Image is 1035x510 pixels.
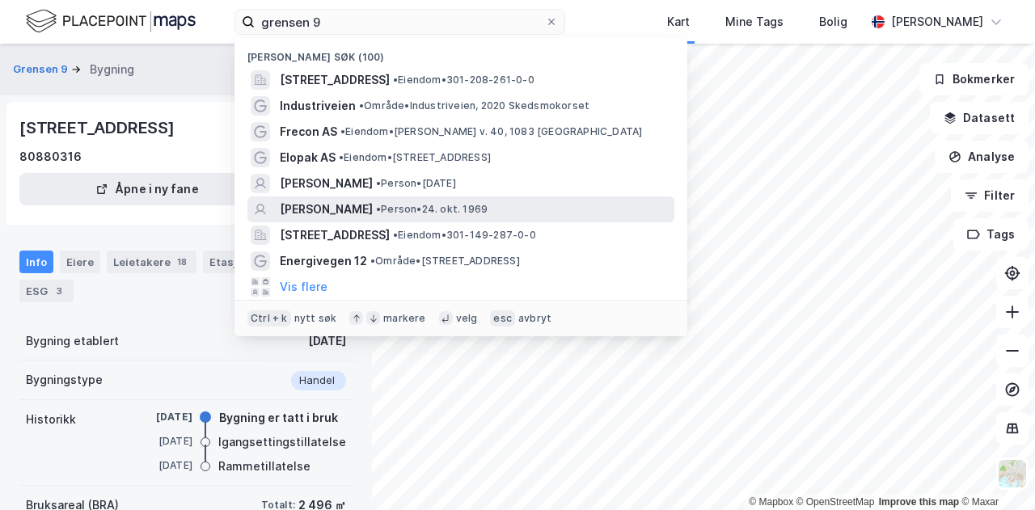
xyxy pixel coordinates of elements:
span: Eiendom • 301-208-261-0-0 [393,74,534,86]
div: Leietakere [107,251,196,273]
span: • [339,151,344,163]
button: Bokmerker [919,63,1029,95]
span: Energivegen 12 [280,251,367,271]
div: [DATE] [128,458,192,473]
div: nytt søk [294,312,337,325]
span: Elopak AS [280,148,336,167]
div: [DATE] [308,331,346,351]
div: Ctrl + k [247,310,291,327]
div: 18 [174,254,190,270]
span: Eiendom • [STREET_ADDRESS] [339,151,491,164]
img: logo.f888ab2527a4732fd821a326f86c7f29.svg [26,7,196,36]
span: Område • Industriveien, 2020 Skedsmokorset [359,99,589,112]
div: velg [456,312,478,325]
span: [STREET_ADDRESS] [280,70,390,90]
button: Filter [951,179,1029,212]
div: avbryt [518,312,551,325]
button: Vis flere [280,277,327,297]
div: Bygning [90,60,134,79]
span: [PERSON_NAME] [280,174,373,193]
span: • [370,255,375,267]
button: Grensen 9 [13,61,71,78]
div: ESG [19,280,74,302]
div: [PERSON_NAME] søk (100) [234,38,687,67]
a: OpenStreetMap [796,496,875,508]
button: Tags [953,218,1029,251]
div: Bygning etablert [26,331,119,351]
div: Bygningstype [26,370,103,390]
span: • [359,99,364,112]
span: • [340,125,345,137]
div: markere [383,312,425,325]
div: Rammetillatelse [218,457,310,476]
span: [PERSON_NAME] [280,200,373,219]
span: • [393,74,398,86]
button: Datasett [930,102,1029,134]
div: Mine Tags [725,12,784,32]
div: Igangsettingstillatelse [218,432,346,452]
div: [STREET_ADDRESS] [19,115,178,141]
span: Frecon AS [280,122,337,141]
span: [STREET_ADDRESS] [280,225,390,245]
div: [PERSON_NAME] [891,12,983,32]
div: Kart [667,12,690,32]
a: Improve this map [879,496,959,508]
span: Industriveien [280,96,356,116]
a: Mapbox [749,496,793,508]
div: Info [19,251,53,273]
div: Etasjer og enheter [209,255,309,269]
span: Person • 24. okt. 1969 [376,203,488,216]
span: Område • [STREET_ADDRESS] [370,255,520,268]
span: • [376,177,381,189]
div: Bygning er tatt i bruk [219,408,338,428]
div: Bolig [819,12,847,32]
div: 80880316 [19,147,82,166]
div: esc [490,310,515,327]
button: Analyse [935,141,1029,173]
span: Person • [DATE] [376,177,456,190]
input: Søk på adresse, matrikkel, gårdeiere, leietakere eller personer [255,10,545,34]
div: Eiere [60,251,100,273]
iframe: Chat Widget [954,432,1035,510]
div: Historikk [26,410,76,429]
div: [DATE] [128,434,192,449]
div: 3 [51,283,67,299]
span: Eiendom • 301-149-287-0-0 [393,229,536,242]
div: [DATE] [128,410,192,424]
span: Eiendom • [PERSON_NAME] v. 40, 1083 [GEOGRAPHIC_DATA] [340,125,642,138]
button: Åpne i ny fane [19,173,275,205]
span: • [376,203,381,215]
span: • [393,229,398,241]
